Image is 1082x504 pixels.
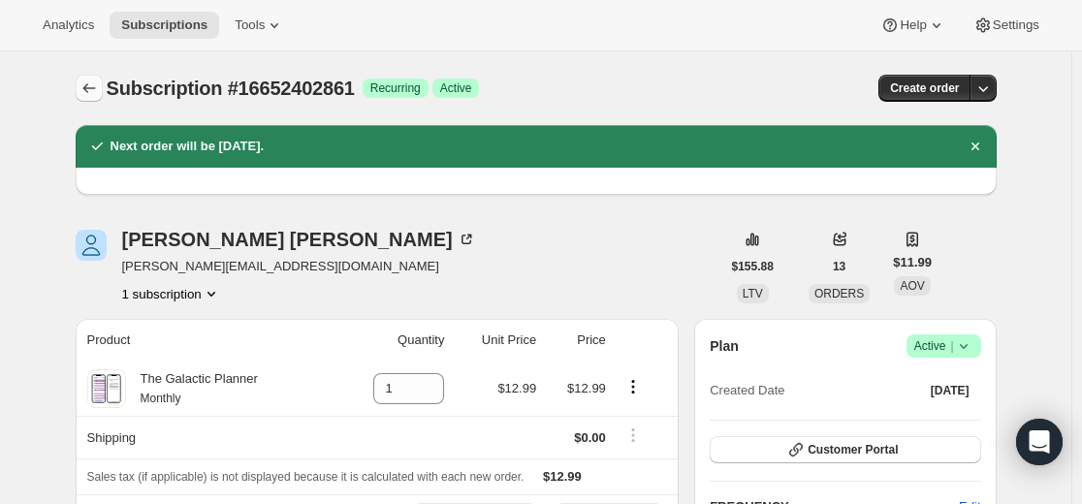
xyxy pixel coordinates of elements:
h2: Next order will be [DATE]. [111,137,265,156]
button: Product actions [122,284,221,303]
button: Subscriptions [110,12,219,39]
span: [PERSON_NAME][EMAIL_ADDRESS][DOMAIN_NAME] [122,257,476,276]
span: Subscription #16652402861 [107,78,355,99]
th: Quantity [336,319,451,362]
span: Settings [993,17,1039,33]
button: Dismiss notification [962,133,989,160]
button: Analytics [31,12,106,39]
button: Subscriptions [76,75,103,102]
span: $155.88 [732,259,774,274]
span: Stacia Renbarger [76,230,107,261]
div: The Galactic Planner [126,369,258,408]
span: Help [900,17,926,33]
button: Settings [962,12,1051,39]
button: Shipping actions [618,425,649,446]
button: Customer Portal [710,436,980,463]
span: Create order [890,80,959,96]
span: $0.00 [574,430,606,445]
div: Open Intercom Messenger [1016,419,1063,465]
span: Customer Portal [808,442,898,457]
span: $12.99 [567,381,606,395]
span: $12.99 [497,381,536,395]
span: Analytics [43,17,94,33]
th: Unit Price [450,319,542,362]
button: Tools [223,12,296,39]
span: $11.99 [893,253,932,272]
span: Tools [235,17,265,33]
h2: Plan [710,336,739,356]
span: Created Date [710,381,784,400]
div: [PERSON_NAME] [PERSON_NAME] [122,230,476,249]
span: AOV [900,279,924,293]
small: Monthly [141,392,181,405]
span: Active [440,80,472,96]
button: Help [869,12,957,39]
img: product img [89,369,123,408]
button: [DATE] [919,377,981,404]
th: Price [542,319,612,362]
button: Create order [878,75,971,102]
span: [DATE] [931,383,970,398]
span: LTV [743,287,763,300]
th: Product [76,319,336,362]
span: Active [914,336,973,356]
button: 13 [821,253,857,280]
span: Subscriptions [121,17,207,33]
span: | [950,338,953,354]
th: Shipping [76,416,336,458]
span: ORDERS [814,287,864,300]
button: $155.88 [720,253,785,280]
span: $12.99 [543,469,582,484]
button: Product actions [618,376,649,397]
span: Sales tax (if applicable) is not displayed because it is calculated with each new order. [87,470,525,484]
span: Recurring [370,80,421,96]
span: 13 [833,259,845,274]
